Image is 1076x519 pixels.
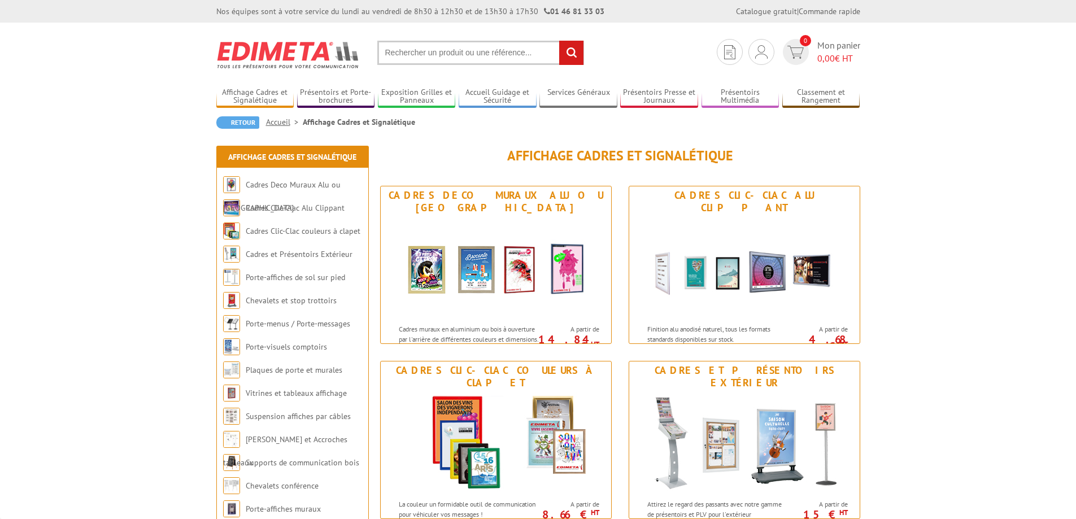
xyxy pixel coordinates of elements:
[399,324,539,363] p: Cadres muraux en aluminium ou bois à ouverture par l'arrière de différentes couleurs et dimension...
[223,431,240,448] img: Cimaises et Accroches tableaux
[246,272,345,282] a: Porte-affiches de sol sur pied
[223,500,240,517] img: Porte-affiches muraux
[223,315,240,332] img: Porte-menus / Porte-messages
[787,46,804,59] img: devis rapide
[536,511,599,518] p: 8.66 €
[384,189,608,214] div: Cadres Deco Muraux Alu ou [GEOGRAPHIC_DATA]
[620,88,698,106] a: Présentoirs Presse et Journaux
[391,392,600,494] img: Cadres Clic-Clac couleurs à clapet
[266,117,303,127] a: Accueil
[536,336,599,350] p: 14.84 €
[246,226,360,236] a: Cadres Clic-Clac couleurs à clapet
[591,339,599,349] sup: HT
[216,6,604,17] div: Nos équipes sont à votre service du lundi au vendredi de 8h30 à 12h30 et de 13h30 à 17h30
[559,41,583,65] input: rechercher
[246,295,337,306] a: Chevalets et stop trottoirs
[817,53,835,64] span: 0,00
[216,34,360,76] img: Edimeta
[223,338,240,355] img: Porte-visuels comptoirs
[539,88,617,106] a: Services Généraux
[246,249,352,259] a: Cadres et Présentoirs Extérieur
[839,508,848,517] sup: HT
[380,186,612,344] a: Cadres Deco Muraux Alu ou [GEOGRAPHIC_DATA] Cadres Deco Muraux Alu ou Bois Cadres muraux en alumi...
[246,481,319,491] a: Chevalets conférence
[216,88,294,106] a: Affichage Cadres et Signalétique
[755,45,768,59] img: devis rapide
[782,88,860,106] a: Classement et Rangement
[223,246,240,263] img: Cadres et Présentoirs Extérieur
[640,392,849,494] img: Cadres et Présentoirs Extérieur
[632,364,857,389] div: Cadres et Présentoirs Extérieur
[629,361,860,519] a: Cadres et Présentoirs Extérieur Cadres et Présentoirs Extérieur Attirez le regard des passants av...
[246,203,345,213] a: Cadres Clic-Clac Alu Clippant
[736,6,797,16] a: Catalogue gratuit
[380,149,860,163] h1: Affichage Cadres et Signalétique
[839,339,848,349] sup: HT
[223,176,240,193] img: Cadres Deco Muraux Alu ou Bois
[223,180,341,213] a: Cadres Deco Muraux Alu ou [GEOGRAPHIC_DATA]
[544,6,604,16] strong: 01 46 81 33 03
[223,408,240,425] img: Suspension affiches par câbles
[246,411,351,421] a: Suspension affiches par câbles
[246,504,321,514] a: Porte-affiches muraux
[591,508,599,517] sup: HT
[399,499,539,518] p: La couleur un formidable outil de communication pour véhiculer vos messages !
[377,41,584,65] input: Rechercher un produit ou une référence...
[647,499,787,518] p: Attirez le regard des passants avec notre gamme de présentoirs et PLV pour l'extérieur
[223,385,240,402] img: Vitrines et tableaux affichage
[223,477,240,494] img: Chevalets conférence
[223,292,240,309] img: Chevalets et stop trottoirs
[459,88,537,106] a: Accueil Guidage et Sécurité
[223,223,240,239] img: Cadres Clic-Clac couleurs à clapet
[790,325,848,334] span: A partir de
[378,88,456,106] a: Exposition Grilles et Panneaux
[785,511,848,518] p: 15 €
[380,361,612,519] a: Cadres Clic-Clac couleurs à clapet Cadres Clic-Clac couleurs à clapet La couleur un formidable ou...
[640,217,849,319] img: Cadres Clic-Clac Alu Clippant
[246,457,359,468] a: Supports de communication bois
[391,217,600,319] img: Cadres Deco Muraux Alu ou Bois
[736,6,860,17] div: |
[799,6,860,16] a: Commande rapide
[647,324,787,343] p: Finition alu anodisé naturel, tous les formats standards disponibles sur stock.
[702,88,779,106] a: Présentoirs Multimédia
[246,342,327,352] a: Porte-visuels comptoirs
[223,269,240,286] img: Porte-affiches de sol sur pied
[790,500,848,509] span: A partir de
[817,52,860,65] span: € HT
[246,388,347,398] a: Vitrines et tableaux affichage
[724,45,735,59] img: devis rapide
[216,116,259,129] a: Retour
[223,361,240,378] img: Plaques de porte et murales
[629,186,860,344] a: Cadres Clic-Clac Alu Clippant Cadres Clic-Clac Alu Clippant Finition alu anodisé naturel, tous le...
[780,39,860,65] a: devis rapide 0 Mon panier 0,00€ HT
[632,189,857,214] div: Cadres Clic-Clac Alu Clippant
[228,152,356,162] a: Affichage Cadres et Signalétique
[246,365,342,375] a: Plaques de porte et murales
[384,364,608,389] div: Cadres Clic-Clac couleurs à clapet
[246,319,350,329] a: Porte-menus / Porte-messages
[542,325,599,334] span: A partir de
[785,336,848,350] p: 4.68 €
[223,434,347,468] a: [PERSON_NAME] et Accroches tableaux
[542,500,599,509] span: A partir de
[303,116,415,128] li: Affichage Cadres et Signalétique
[817,39,860,65] span: Mon panier
[297,88,375,106] a: Présentoirs et Porte-brochures
[800,35,811,46] span: 0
